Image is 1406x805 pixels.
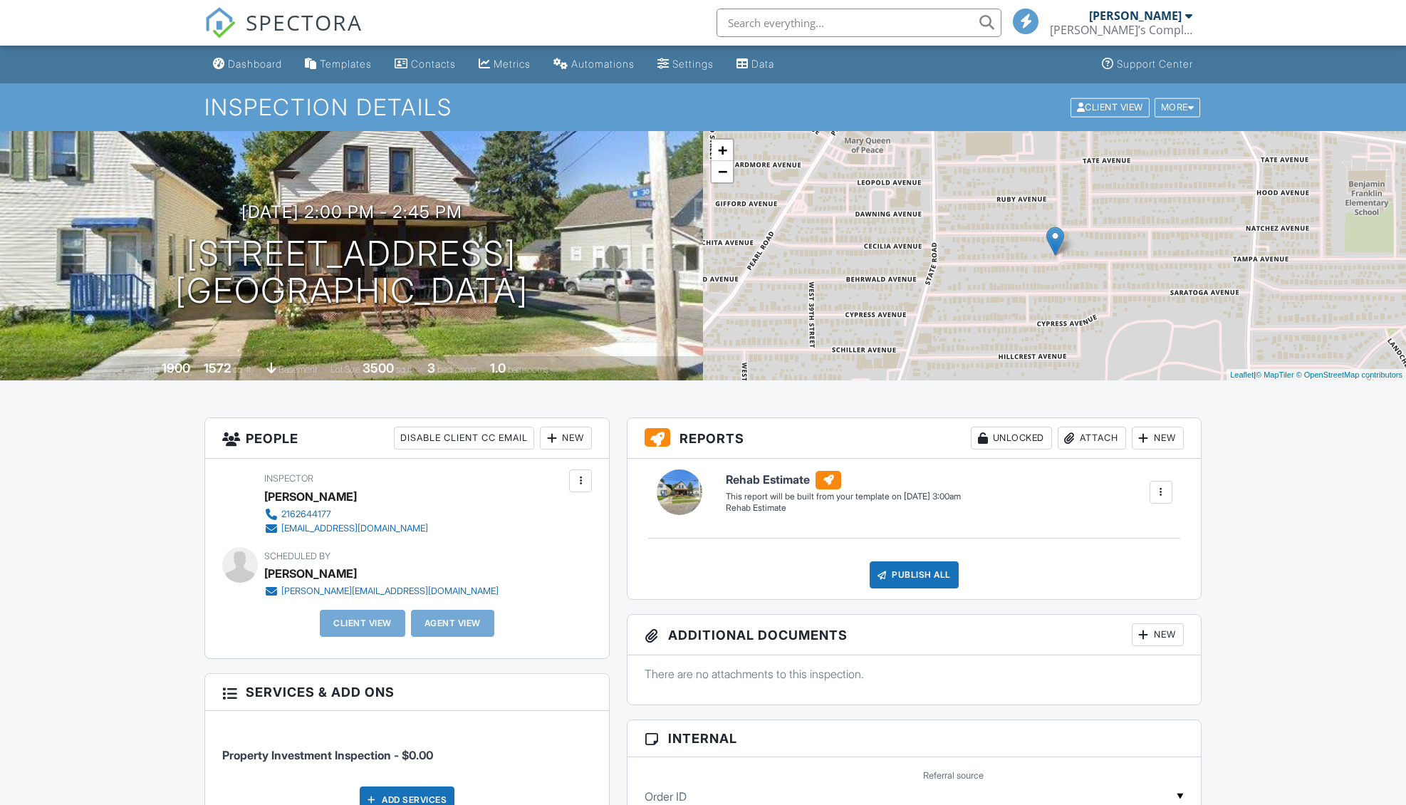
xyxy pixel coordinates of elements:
[1058,427,1126,450] div: Attach
[204,360,231,375] div: 1572
[394,427,534,450] div: Disable Client CC Email
[437,364,477,375] span: bedrooms
[264,521,428,536] a: [EMAIL_ADDRESS][DOMAIN_NAME]
[363,360,394,375] div: 3500
[645,789,687,804] label: Order ID
[278,364,317,375] span: basement
[175,235,528,311] h1: [STREET_ADDRESS] [GEOGRAPHIC_DATA]
[628,615,1201,655] h3: Additional Documents
[1132,623,1184,646] div: New
[628,720,1201,757] h3: Internal
[228,58,282,70] div: Dashboard
[712,140,733,161] a: Zoom in
[222,722,592,774] li: Service: Property Investment Inspection
[652,51,719,78] a: Settings
[1256,370,1294,379] a: © MapTiler
[548,51,640,78] a: Automations (Basic)
[264,551,330,561] span: Scheduled By
[726,502,961,514] div: Rehab Estimate
[144,364,160,375] span: Built
[923,769,984,782] label: Referral source
[1230,370,1254,379] a: Leaflet
[712,161,733,182] a: Zoom out
[726,491,961,502] div: This report will be built from your template on [DATE] 3:00am
[645,666,1184,682] p: There are no attachments to this inspection.
[207,51,288,78] a: Dashboard
[540,427,592,450] div: New
[281,523,428,534] div: [EMAIL_ADDRESS][DOMAIN_NAME]
[1155,98,1201,117] div: More
[204,95,1202,120] h1: Inspection Details
[717,9,1001,37] input: Search everything...
[264,563,357,584] div: [PERSON_NAME]
[264,584,499,598] a: [PERSON_NAME][EMAIL_ADDRESS][DOMAIN_NAME]
[1071,98,1150,117] div: Client View
[870,561,959,588] div: Publish All
[299,51,377,78] a: Templates
[205,674,609,711] h3: Services & Add ons
[1117,58,1193,70] div: Support Center
[731,51,780,78] a: Data
[264,507,428,521] a: 2162644177
[726,471,961,489] h6: Rehab Estimate
[264,473,313,484] span: Inspector
[1132,427,1184,450] div: New
[1050,23,1192,37] div: Tom’s Complete Construction
[162,360,190,375] div: 1900
[1069,101,1153,112] a: Client View
[281,509,331,520] div: 2162644177
[396,364,414,375] span: sq.ft.
[320,58,372,70] div: Templates
[204,7,236,38] img: The Best Home Inspection Software - Spectora
[1296,370,1402,379] a: © OpenStreetMap contributors
[246,7,363,37] span: SPECTORA
[222,748,433,762] span: Property Investment Inspection - $0.00
[241,202,462,222] h3: [DATE] 2:00 pm - 2:45 pm
[490,360,506,375] div: 1.0
[494,58,531,70] div: Metrics
[1089,9,1182,23] div: [PERSON_NAME]
[233,364,253,375] span: sq. ft.
[389,51,462,78] a: Contacts
[427,360,435,375] div: 3
[751,58,774,70] div: Data
[571,58,635,70] div: Automations
[330,364,360,375] span: Lot Size
[628,418,1201,459] h3: Reports
[971,427,1052,450] div: Unlocked
[281,586,499,597] div: [PERSON_NAME][EMAIL_ADDRESS][DOMAIN_NAME]
[1227,369,1406,381] div: |
[508,364,548,375] span: bathrooms
[205,418,609,459] h3: People
[411,58,456,70] div: Contacts
[264,486,357,507] div: [PERSON_NAME]
[473,51,536,78] a: Metrics
[672,58,714,70] div: Settings
[1096,51,1199,78] a: Support Center
[204,19,363,49] a: SPECTORA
